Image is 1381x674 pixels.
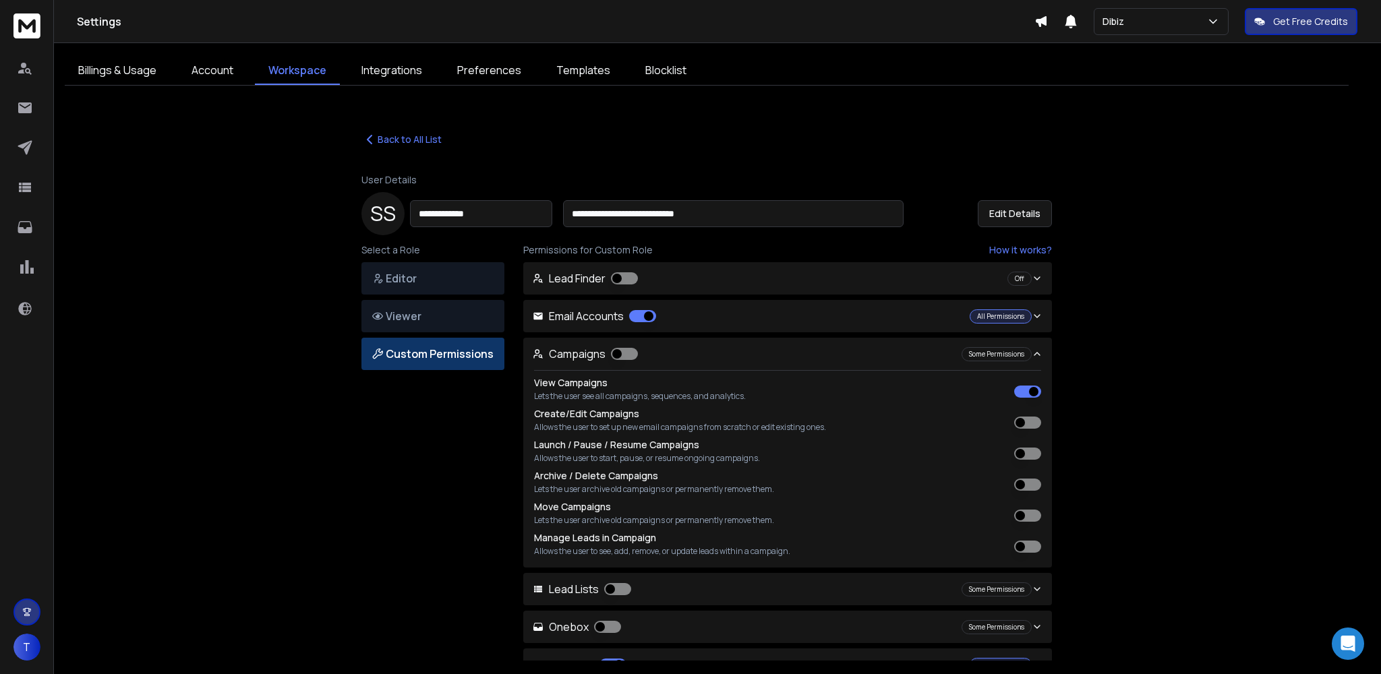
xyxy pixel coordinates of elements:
[534,484,774,495] p: Lets the user archive old campaigns or permanently remove them.
[65,57,170,85] a: Billings & Usage
[361,243,504,257] p: Select a Role
[348,57,436,85] a: Integrations
[77,13,1034,30] h1: Settings
[523,370,1052,568] div: Campaigns Some Permissions
[523,573,1052,605] button: Lead Lists Some Permissions
[1273,15,1348,28] p: Get Free Credits
[523,262,1052,295] button: Lead Finder Off
[372,346,494,362] p: Custom Permissions
[255,57,340,85] a: Workspace
[534,546,790,557] p: Allows the user to see, add, remove, or update leads within a campaign.
[534,500,611,513] label: Move Campaigns
[523,243,653,257] span: Permissions for Custom Role
[1245,8,1357,35] button: Get Free Credits
[962,620,1032,634] div: Some Permissions
[361,173,1052,187] p: User Details
[533,656,626,673] p: Analytics
[534,438,699,451] label: Launch / Pause / Resume Campaigns
[372,308,494,324] p: Viewer
[543,57,624,85] a: Templates
[534,391,746,402] p: Lets the user see all campaigns, sequences, and analytics.
[13,634,40,661] button: T
[523,611,1052,643] button: Onebox Some Permissions
[361,131,442,148] button: Back to All List
[534,515,774,526] p: Lets the user archive old campaigns or permanently remove them.
[534,407,639,420] label: Create/Edit Campaigns
[534,453,760,464] p: Allows the user to start, pause, or resume ongoing campaigns.
[978,200,1052,227] button: Edit Details
[989,243,1052,257] a: How it works?
[361,192,405,235] div: S S
[533,619,621,635] p: Onebox
[962,347,1032,361] div: Some Permissions
[962,582,1032,596] div: Some Permissions
[533,270,638,286] p: Lead Finder
[1007,272,1032,286] div: Off
[1103,15,1129,28] p: Dibiz
[534,422,826,433] p: Allows the user to set up new email campaigns from scratch or edit existing ones.
[970,309,1032,324] div: All Permissions
[444,57,535,85] a: Preferences
[534,531,656,544] label: Manage Leads in Campaign
[178,57,247,85] a: Account
[523,300,1052,332] button: Email Accounts All Permissions
[632,57,700,85] a: Blocklist
[533,581,631,597] p: Lead Lists
[523,338,1052,370] button: Campaigns Some Permissions
[534,469,658,482] label: Archive / Delete Campaigns
[372,270,494,286] p: Editor
[533,346,638,362] p: Campaigns
[970,658,1032,672] div: All Permissions
[1332,627,1364,660] div: Open Intercom Messenger
[533,308,656,324] p: Email Accounts
[534,376,608,389] label: View Campaigns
